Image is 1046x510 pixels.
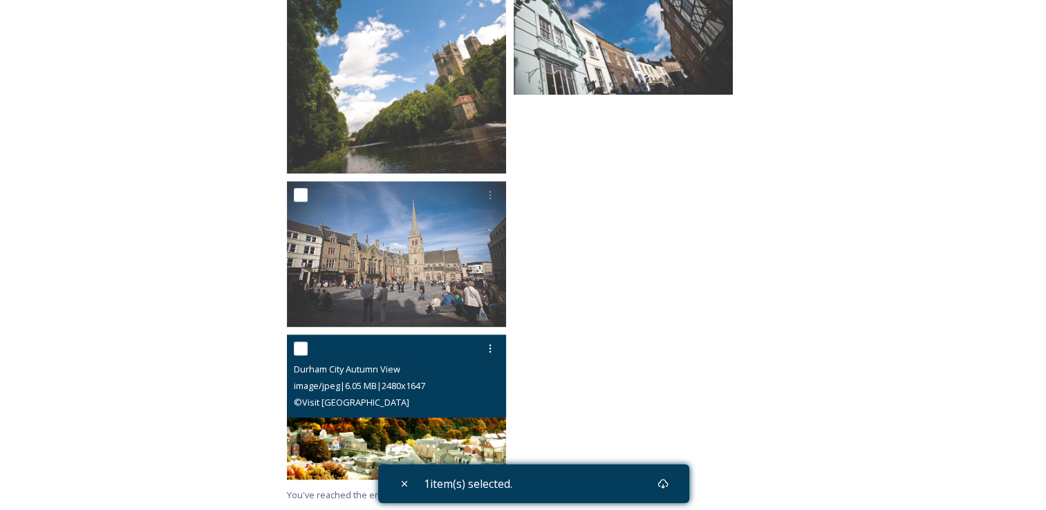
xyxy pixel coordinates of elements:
img: Durham Market Place [287,181,506,327]
span: 1 item(s) selected. [424,475,512,492]
span: Durham City Autumn View [294,363,400,375]
span: image/jpeg | 6.05 MB | 2480 x 1647 [294,379,425,392]
span: © Visit [GEOGRAPHIC_DATA] [294,396,409,408]
span: You've reached the end [287,489,386,501]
